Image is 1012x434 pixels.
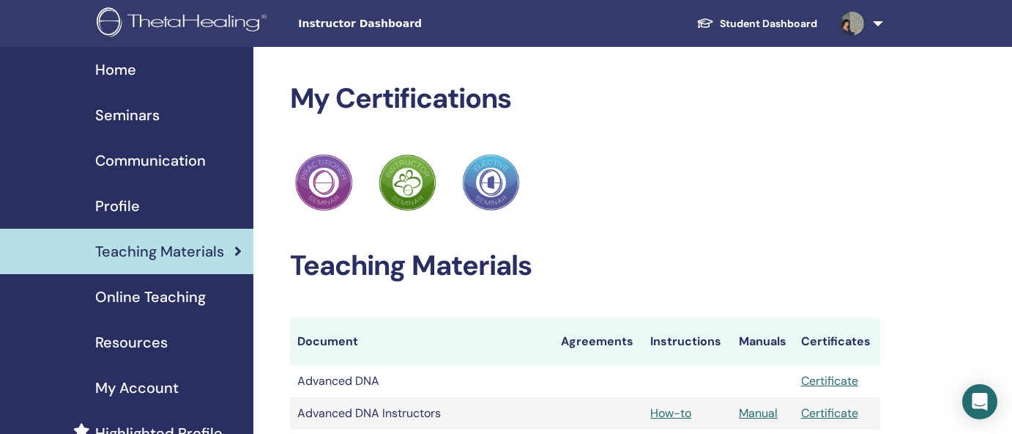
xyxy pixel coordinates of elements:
[685,10,829,37] a: Student Dashboard
[290,82,881,116] h2: My Certifications
[95,377,179,399] span: My Account
[732,318,794,365] th: Manuals
[95,331,168,353] span: Resources
[801,405,858,421] a: Certificate
[95,195,140,217] span: Profile
[650,405,691,421] a: How-to
[97,7,272,40] img: logo.png
[290,397,554,430] td: Advanced DNA Instructors
[379,154,436,211] img: Practitioner
[841,12,864,35] img: default.jpg
[95,104,160,126] span: Seminars
[739,405,778,421] a: Manual
[554,318,644,365] th: Agreements
[962,384,997,419] div: Open Intercom Messenger
[462,154,519,211] img: Practitioner
[696,17,714,29] img: graduation-cap-white.svg
[95,240,224,262] span: Teaching Materials
[290,365,554,397] td: Advanced DNA
[801,373,858,389] a: Certificate
[298,16,518,32] span: Instructor Dashboard
[295,154,352,211] img: Practitioner
[95,150,206,172] span: Communication
[95,59,136,81] span: Home
[290,249,881,283] h2: Teaching Materials
[794,318,880,365] th: Certificates
[95,286,206,308] span: Online Teaching
[290,318,554,365] th: Document
[643,318,732,365] th: Instructions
